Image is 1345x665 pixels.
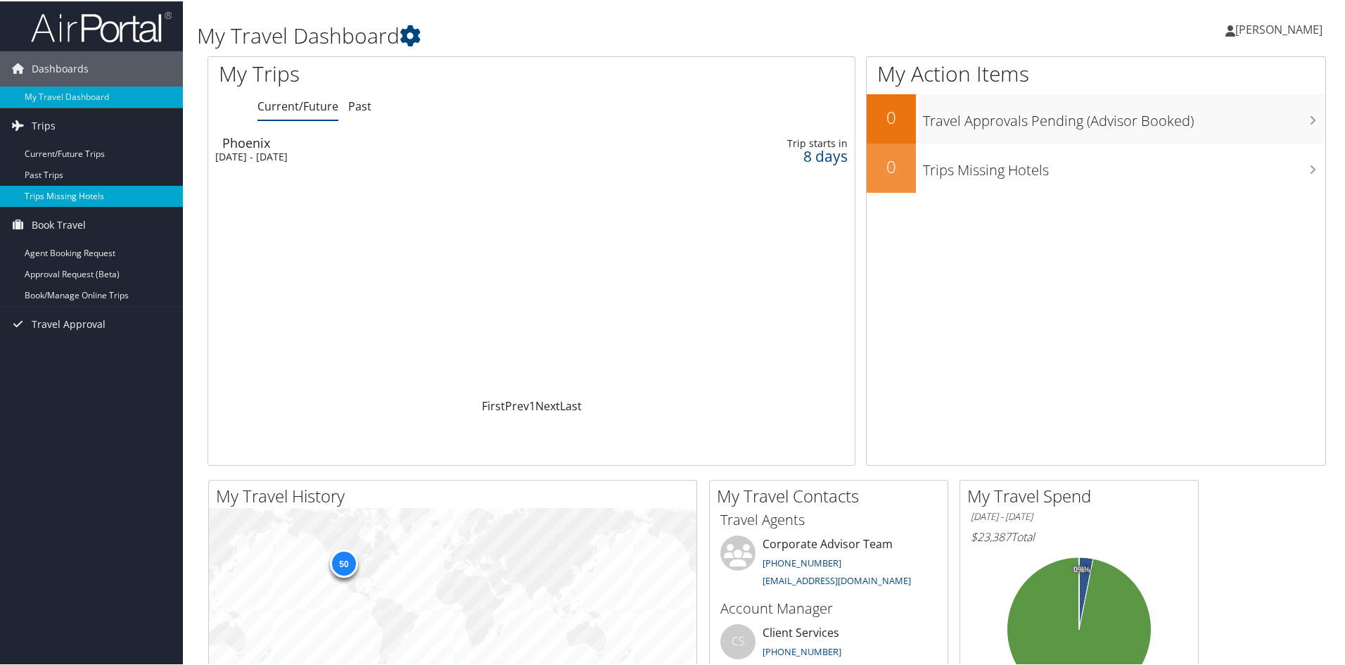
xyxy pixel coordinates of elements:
div: Trip starts in [698,136,848,148]
a: Last [560,397,582,412]
div: 8 days [698,148,848,161]
a: Past [348,97,371,113]
h6: Total [971,528,1187,543]
div: [DATE] - [DATE] [215,149,606,162]
a: 0Travel Approvals Pending (Advisor Booked) [867,93,1325,142]
h3: Account Manager [720,597,937,617]
a: [EMAIL_ADDRESS][DOMAIN_NAME] [763,573,911,585]
span: Book Travel [32,206,86,241]
span: $23,387 [971,528,1011,543]
span: Trips [32,107,56,142]
a: First [482,397,505,412]
span: Travel Approval [32,305,106,341]
a: [PHONE_NUMBER] [763,644,841,657]
a: Current/Future [257,97,338,113]
h2: My Travel Spend [967,483,1198,507]
h3: Travel Approvals Pending (Advisor Booked) [923,103,1325,129]
a: [PHONE_NUMBER] [763,555,841,568]
tspan: 3% [1079,564,1090,573]
span: Dashboards [32,50,89,85]
a: [PERSON_NAME] [1225,7,1337,49]
a: Next [535,397,560,412]
a: 1 [529,397,535,412]
li: Corporate Advisor Team [713,534,944,592]
div: 50 [329,548,357,576]
h1: My Trips [219,58,575,87]
tspan: 0% [1073,564,1085,573]
h6: [DATE] - [DATE] [971,509,1187,522]
h1: My Action Items [867,58,1325,87]
div: Phoenix [222,135,613,148]
h2: 0 [867,153,916,177]
h2: 0 [867,104,916,128]
h2: My Travel History [216,483,696,507]
a: Prev [505,397,529,412]
a: 0Trips Missing Hotels [867,142,1325,191]
img: airportal-logo.png [31,9,172,42]
h3: Travel Agents [720,509,937,528]
div: CS [720,623,756,658]
h2: My Travel Contacts [717,483,948,507]
span: [PERSON_NAME] [1235,20,1322,36]
h3: Trips Missing Hotels [923,152,1325,179]
h1: My Travel Dashboard [197,20,957,49]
